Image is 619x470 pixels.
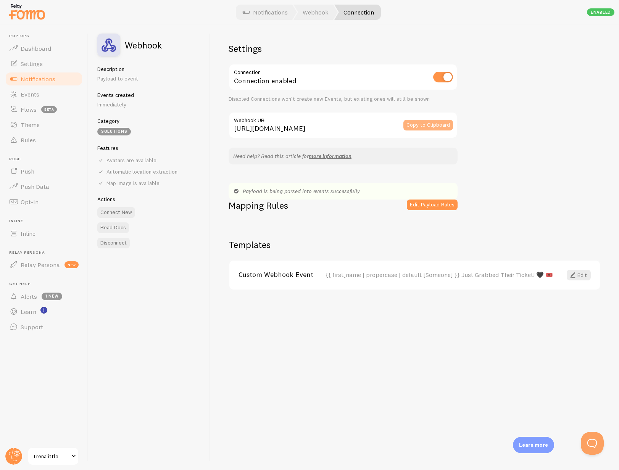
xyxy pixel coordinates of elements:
span: Flows [21,106,37,113]
h2: Templates [229,239,601,251]
button: Copy to Clipboard [403,120,453,130]
span: Dashboard [21,45,51,52]
span: Push [9,157,83,162]
span: Get Help [9,282,83,287]
span: Opt-In [21,198,39,206]
p: Learn more [519,441,548,449]
a: Learn [5,304,83,319]
button: Connect New [97,207,135,218]
span: Learn [21,308,36,315]
span: Inline [21,230,35,237]
h2: Settings [229,43,458,55]
span: new [64,261,79,268]
a: Rules [5,132,83,148]
a: Support [5,319,83,335]
div: Automatic location extraction [97,168,201,175]
a: Push Data [5,179,83,194]
div: Solutions [97,128,131,135]
h5: Events created [97,92,201,98]
a: Events [5,87,83,102]
p: Immediately [97,101,201,108]
div: Connection enabled [229,64,458,92]
span: Push [21,167,34,175]
a: Settings [5,56,83,71]
svg: <p>Watch New Feature Tutorials!</p> [40,307,47,314]
a: Read Docs [97,222,129,233]
h2: Webhook [125,40,162,50]
div: Map image is available [97,180,201,187]
span: 1 new [42,293,62,300]
span: Relay Persona [9,250,83,255]
span: Settings [21,60,43,68]
h2: Mapping Rules [229,200,288,211]
div: Payload is being parsed into events successfully [229,183,458,200]
button: Disconnect [97,238,130,248]
img: fomo_icons_custom_webhook.svg [97,34,120,56]
span: Trenalittle [33,452,69,461]
span: beta [41,106,57,113]
a: Opt-In [5,194,83,209]
a: Push [5,164,83,179]
p: Payload to event [97,75,201,82]
h5: Category [97,117,201,124]
span: Events [21,90,39,98]
span: Theme [21,121,40,129]
p: Need help? Read this article for [233,152,453,160]
h5: Description [97,66,201,72]
a: Flows beta [5,102,83,117]
a: Dashboard [5,41,83,56]
span: Support [21,323,43,331]
a: more information [309,153,351,159]
a: Relay Persona new [5,257,83,272]
span: Rules [21,136,36,144]
div: Learn more [513,437,554,453]
span: Notifications [21,75,55,83]
span: Push Data [21,183,49,190]
label: Webhook URL [229,112,458,125]
button: Edit Payload Rules [407,200,458,210]
h5: Features [97,145,201,151]
a: Edit [567,270,591,280]
span: Pop-ups [9,34,83,39]
span: Relay Persona [21,261,60,269]
h5: Actions [97,196,201,203]
a: Notifications [5,71,83,87]
div: {{ first_name | propercase | default [Someone] }} Just Grabbed Their Ticket! 🖤 🎟️ [326,271,553,278]
a: Trenalittle [27,447,79,465]
div: Avatars are available [97,157,201,164]
a: Custom Webhook Event [239,271,326,278]
a: Theme [5,117,83,132]
a: Inline [5,226,83,241]
a: Alerts 1 new [5,289,83,304]
span: Alerts [21,293,37,300]
img: fomo-relay-logo-orange.svg [8,2,46,21]
span: Inline [9,219,83,224]
div: Disabled Connections won't create new Events, but existing ones will still be shown [229,96,458,103]
iframe: Help Scout Beacon - Open [581,432,604,455]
